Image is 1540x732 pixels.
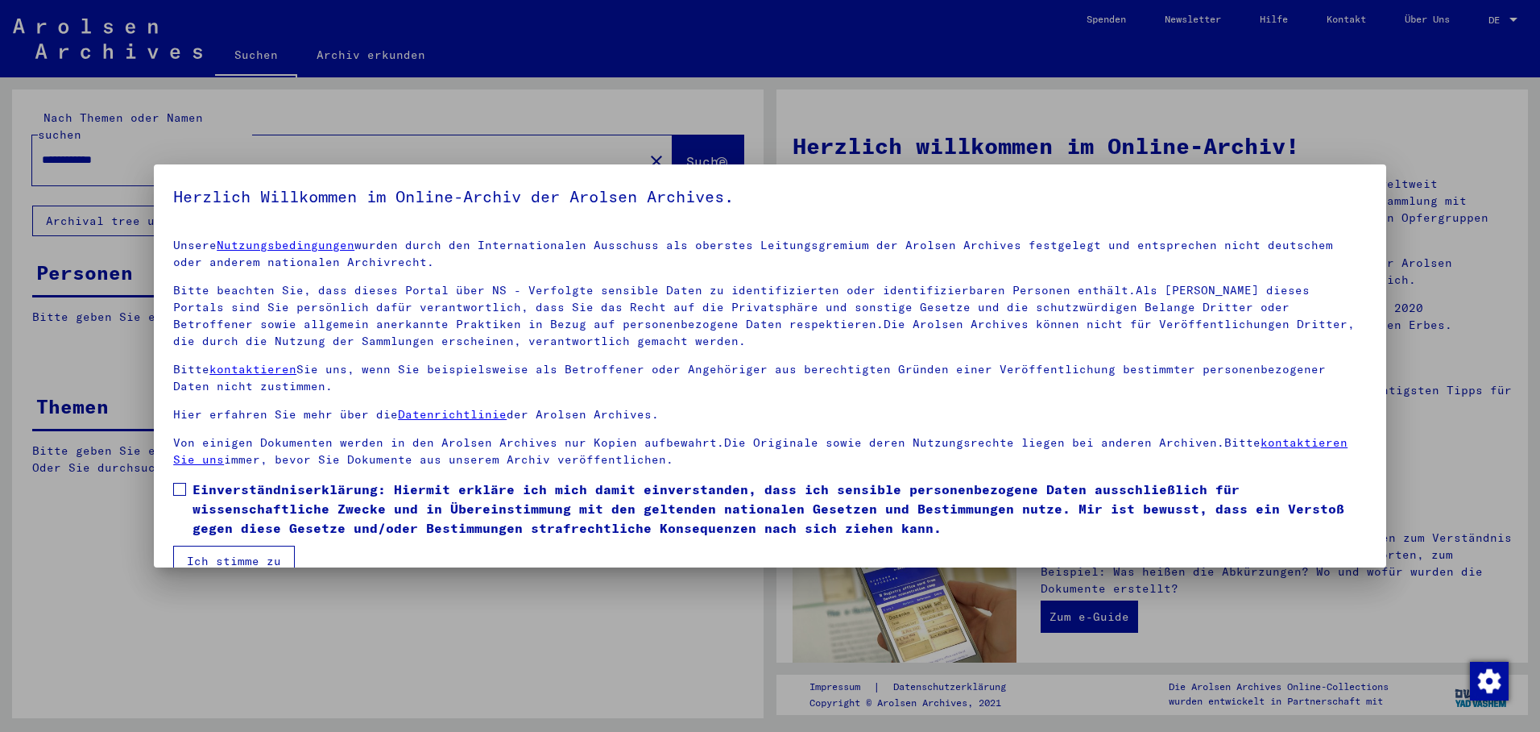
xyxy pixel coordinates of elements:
[173,435,1367,468] p: Von einigen Dokumenten werden in den Arolsen Archives nur Kopien aufbewahrt.Die Originale sowie d...
[173,282,1367,350] p: Bitte beachten Sie, dass dieses Portal über NS - Verfolgte sensible Daten zu identifizierten oder...
[1470,662,1509,701] img: Zustimmung ändern
[192,480,1367,538] span: Einverständniserklärung: Hiermit erkläre ich mich damit einverstanden, dass ich sensible personen...
[173,184,1367,210] h5: Herzlich Willkommen im Online-Archiv der Arolsen Archives.
[173,361,1367,395] p: Bitte Sie uns, wenn Sie beispielsweise als Betroffener oder Angehöriger aus berechtigten Gründen ...
[173,237,1367,271] p: Unsere wurden durch den Internationalen Ausschuss als oberstes Leitungsgremium der Arolsen Archiv...
[173,546,295,576] button: Ich stimme zu
[173,406,1367,423] p: Hier erfahren Sie mehr über die der Arolsen Archives.
[1469,661,1508,700] div: Zustimmung ändern
[209,362,296,376] a: kontaktieren
[398,407,507,422] a: Datenrichtlinie
[217,238,354,252] a: Nutzungsbedingungen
